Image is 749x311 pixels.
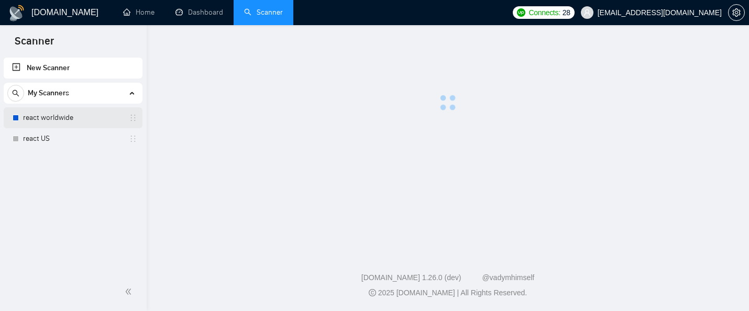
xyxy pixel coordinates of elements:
span: holder [129,135,137,143]
div: 2025 [DOMAIN_NAME] | All Rights Reserved. [155,287,741,298]
a: @vadymhimself [482,273,534,282]
span: setting [729,8,744,17]
a: dashboardDashboard [175,8,223,17]
a: searchScanner [244,8,283,17]
span: search [8,90,24,97]
a: [DOMAIN_NAME] 1.26.0 (dev) [361,273,461,282]
a: New Scanner [12,58,134,79]
button: search [7,85,24,102]
button: setting [728,4,745,21]
img: upwork-logo.png [517,8,525,17]
span: holder [129,114,137,122]
span: Scanner [6,34,62,55]
li: New Scanner [4,58,142,79]
a: react worldwide [23,107,123,128]
a: setting [728,8,745,17]
span: My Scanners [28,83,69,104]
li: My Scanners [4,83,142,149]
a: homeHome [123,8,155,17]
img: logo [8,5,25,21]
span: double-left [125,286,135,297]
span: copyright [369,289,376,296]
span: Connects: [528,7,560,18]
a: react US [23,128,123,149]
span: user [583,9,591,16]
span: 28 [563,7,570,18]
